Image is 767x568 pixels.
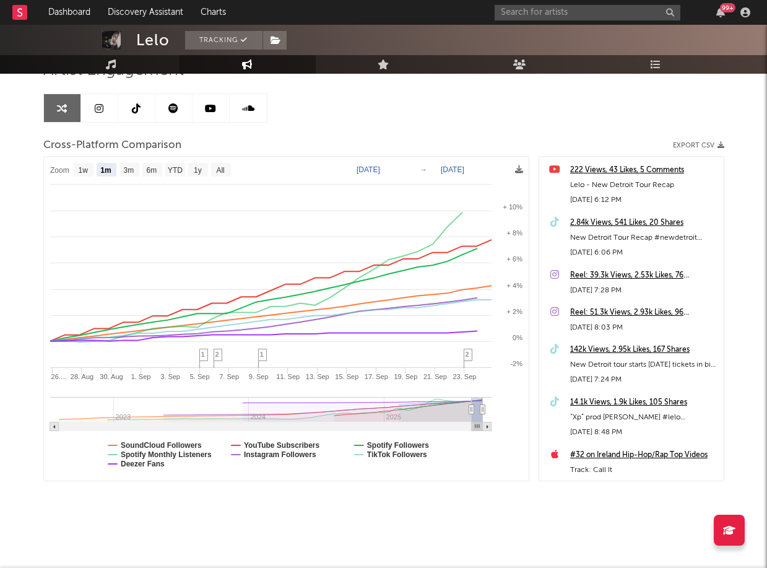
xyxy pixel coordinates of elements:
[51,373,67,380] text: 26.…
[219,373,239,380] text: 7. Sep
[248,373,268,380] text: 9. Sep
[121,450,212,459] text: Spotify Monthly Listeners
[570,283,717,298] div: [DATE] 7:28 PM
[146,166,157,175] text: 6m
[441,165,464,174] text: [DATE]
[570,245,717,260] div: [DATE] 6:06 PM
[121,441,202,450] text: SoundCloud Followers
[260,351,264,358] span: 1
[43,63,184,78] span: Artist Engagement
[570,343,717,357] a: 142k Views, 2.95k Likes, 167 Shares
[716,7,725,17] button: 99+
[503,203,522,211] text: + 10%
[366,450,427,459] text: TikTok Followers
[160,373,180,380] text: 3. Sep
[243,450,316,459] text: Instagram Followers
[673,142,724,149] button: Export CSV
[194,166,202,175] text: 1y
[189,373,209,380] text: 5. Sep
[570,193,717,208] div: [DATE] 6:12 PM
[305,373,329,380] text: 13. Sep
[570,268,717,283] a: Reel: 39.3k Views, 2.53k Likes, 76 Comments
[720,3,735,12] div: 99 +
[570,463,717,478] div: Track: Call It
[570,230,717,245] div: New Detroit Tour Recap #newdetroit #Lelo
[43,138,181,153] span: Cross-Platform Comparison
[570,448,717,463] a: #32 on Ireland Hip-Hop/Rap Top Videos
[78,166,88,175] text: 1w
[100,373,123,380] text: 30. Aug
[570,320,717,335] div: [DATE] 8:03 PM
[570,425,717,440] div: [DATE] 8:48 PM
[123,166,134,175] text: 3m
[70,373,93,380] text: 28. Aug
[506,255,522,263] text: + 6%
[506,308,522,315] text: + 2%
[366,441,428,450] text: Spotify Followers
[506,282,522,289] text: + 4%
[570,395,717,410] a: 14.1k Views, 1.9k Likes, 105 Shares
[276,373,300,380] text: 11. Sep
[167,166,182,175] text: YTD
[243,441,319,450] text: YouTube Subscribers
[136,31,170,50] div: Lelo
[50,166,69,175] text: Zoom
[466,351,469,358] span: 2
[570,357,717,372] div: New Detroit tour starts [DATE] tickets in bio #lelo #newdetroit
[570,410,717,425] div: “Xp” prod [PERSON_NAME] #lelo #newdetroit
[570,216,717,230] a: 2.84k Views, 541 Likes, 20 Shares
[570,163,717,178] a: 222 Views, 43 Likes, 5 Comments
[185,31,262,50] button: Tracking
[215,351,219,358] span: 2
[100,166,111,175] text: 1m
[495,5,680,20] input: Search for artists
[420,165,427,174] text: →
[453,373,476,380] text: 23. Sep
[506,229,522,237] text: + 8%
[423,373,446,380] text: 21. Sep
[121,460,165,468] text: Deezer Fans
[510,360,522,367] text: -2%
[570,178,717,193] div: Lelo - New Detroit Tour Recap
[570,372,717,387] div: [DATE] 7:24 PM
[570,305,717,320] a: Reel: 51.3k Views, 2.93k Likes, 96 Comments
[216,166,224,175] text: All
[357,165,380,174] text: [DATE]
[394,373,417,380] text: 19. Sep
[364,373,388,380] text: 17. Sep
[570,478,717,492] div: [DATE]
[335,373,358,380] text: 15. Sep
[131,373,150,380] text: 1. Sep
[201,351,205,358] span: 1
[513,334,522,341] text: 0%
